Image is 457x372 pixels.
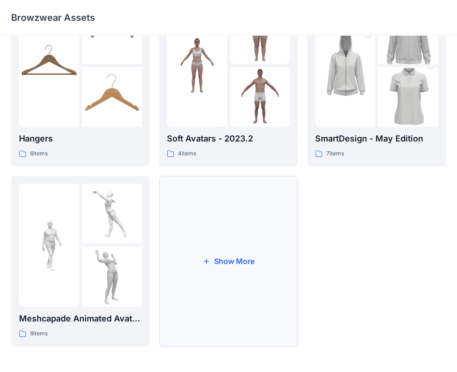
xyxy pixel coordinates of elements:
[230,67,290,127] img: folder 3
[19,215,79,276] img: folder 1
[167,132,290,145] p: Soft Avatars - 2023.2
[326,149,344,159] p: 7 items
[11,11,95,24] p: Browzwear Assets
[82,184,142,244] img: folder 2
[30,329,48,339] p: 8 items
[167,35,227,96] img: folder 1
[178,149,196,159] p: 4 items
[11,176,150,346] a: folder 1folder 2folder 3Meshcapade Animated Avatars8items
[315,132,438,145] p: SmartDesign - May Edition
[19,312,142,325] p: Meshcapade Animated Avatars
[82,67,142,127] img: folder 3
[19,132,142,145] p: Hangers
[30,149,48,159] p: 6 items
[19,35,79,96] img: folder 1
[159,176,298,346] button: Show More
[82,246,142,307] img: folder 3
[315,20,375,110] img: folder 1
[378,51,438,141] img: folder 3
